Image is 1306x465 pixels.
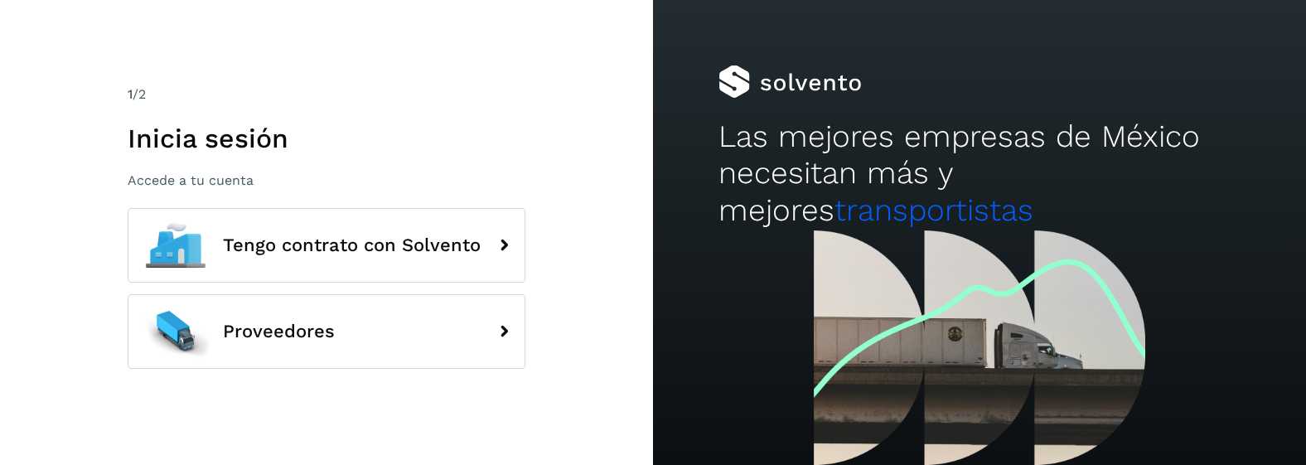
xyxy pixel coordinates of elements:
[223,235,481,255] span: Tengo contrato con Solvento
[223,322,335,341] span: Proveedores
[128,86,133,102] span: 1
[834,192,1033,228] span: transportistas
[718,119,1241,229] h2: Las mejores empresas de México necesitan más y mejores
[128,294,525,369] button: Proveedores
[128,85,525,104] div: /2
[128,123,525,154] h1: Inicia sesión
[128,208,525,283] button: Tengo contrato con Solvento
[128,172,525,188] p: Accede a tu cuenta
